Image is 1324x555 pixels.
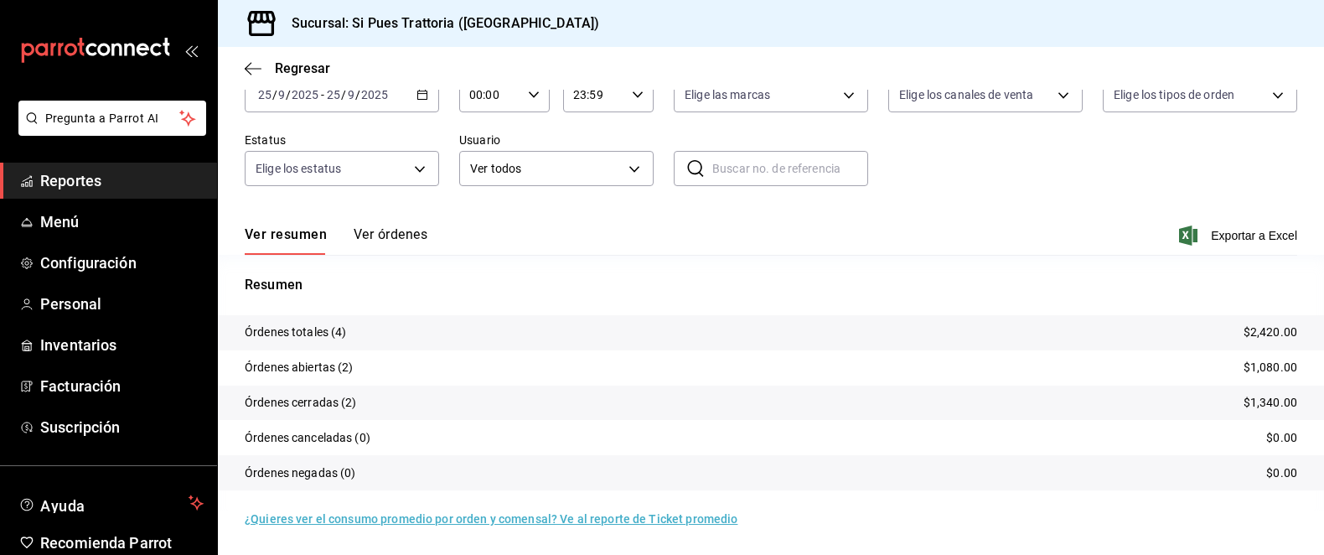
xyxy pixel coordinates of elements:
a: Pregunta a Parrot AI [12,122,206,139]
button: Exportar a Excel [1182,226,1297,246]
span: - [321,88,324,101]
span: Ayuda [40,493,182,513]
input: ---- [291,88,319,101]
p: Órdenes cerradas (2) [245,394,357,412]
span: Reportes [40,169,204,192]
span: / [355,88,360,101]
input: -- [277,88,286,101]
span: / [286,88,291,101]
h3: Sucursal: Si Pues Trattoria ([GEOGRAPHIC_DATA]) [278,13,599,34]
span: Ver todos [470,160,623,178]
span: Configuración [40,252,204,274]
span: Elige los estatus [256,160,341,177]
input: Buscar no. de referencia [712,152,868,185]
span: / [341,88,346,101]
p: Órdenes abiertas (2) [245,359,354,376]
span: Inventarios [40,334,204,356]
span: Elige los tipos de orden [1114,86,1234,103]
p: Órdenes negadas (0) [245,464,356,482]
span: Elige las marcas [685,86,770,103]
span: Personal [40,293,204,315]
button: Ver resumen [245,226,327,255]
p: $0.00 [1266,429,1297,447]
span: Suscripción [40,416,204,438]
p: $0.00 [1266,464,1297,482]
label: Usuario [459,134,654,146]
span: Recomienda Parrot [40,532,204,554]
input: -- [326,88,341,101]
span: / [272,88,277,101]
button: Regresar [245,60,330,76]
p: Resumen [245,275,1297,295]
input: -- [347,88,355,101]
p: $1,340.00 [1244,394,1297,412]
input: ---- [360,88,389,101]
p: Órdenes canceladas (0) [245,429,370,447]
span: Regresar [275,60,330,76]
button: Pregunta a Parrot AI [18,101,206,136]
div: navigation tabs [245,226,427,255]
input: -- [257,88,272,101]
span: Pregunta a Parrot AI [45,110,180,127]
span: Menú [40,210,204,233]
p: $2,420.00 [1244,324,1297,341]
p: $1,080.00 [1244,359,1297,376]
span: Elige los canales de venta [899,86,1033,103]
button: Ver órdenes [354,226,427,255]
p: Órdenes totales (4) [245,324,347,341]
span: Facturación [40,375,204,397]
a: ¿Quieres ver el consumo promedio por orden y comensal? Ve al reporte de Ticket promedio [245,512,737,526]
label: Estatus [245,134,439,146]
button: open_drawer_menu [184,44,198,57]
